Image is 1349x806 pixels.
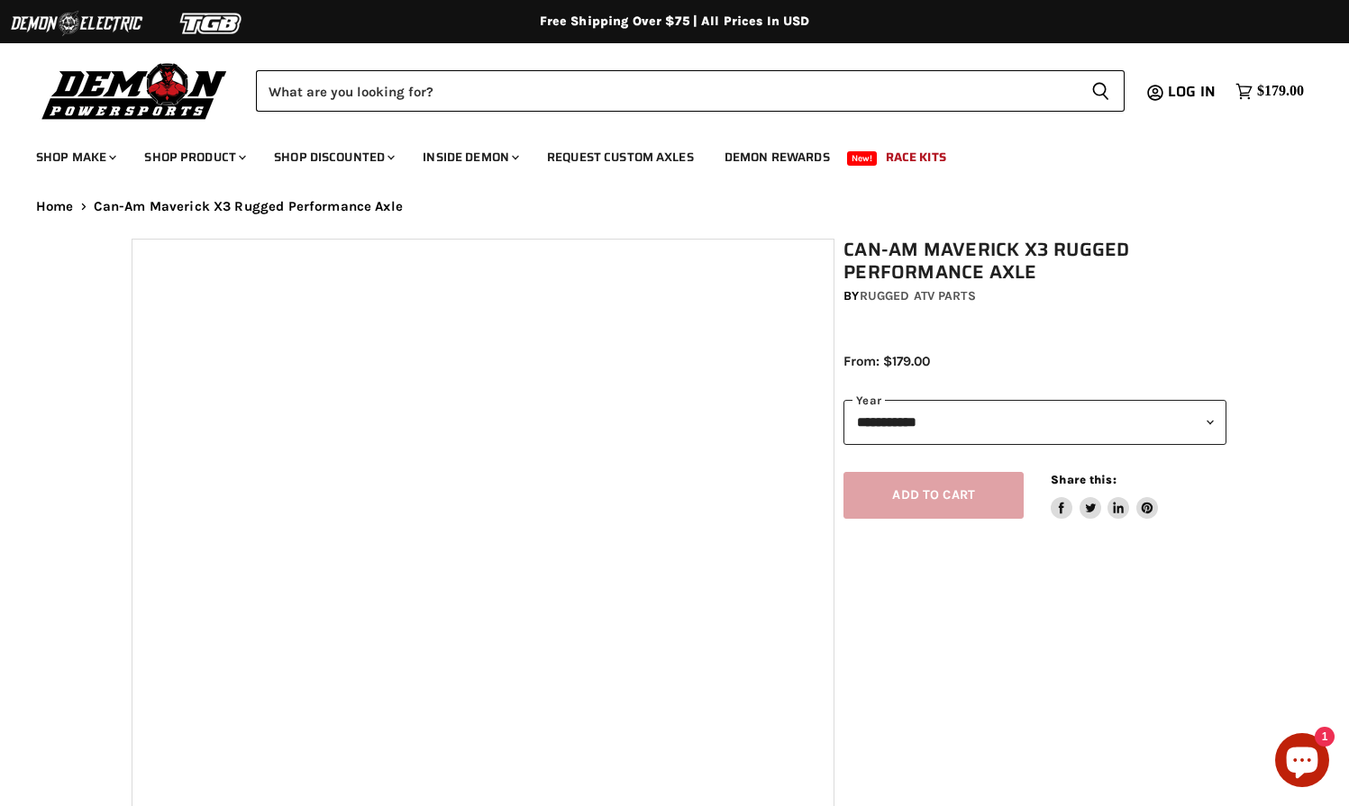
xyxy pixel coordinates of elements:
[711,139,843,176] a: Demon Rewards
[144,6,279,41] img: TGB Logo 2
[847,151,878,166] span: New!
[94,199,403,214] span: Can-Am Maverick X3 Rugged Performance Axle
[23,131,1299,176] ul: Main menu
[843,400,1226,444] select: year
[1077,70,1125,112] button: Search
[1160,84,1226,100] a: Log in
[36,59,233,122] img: Demon Powersports
[1051,472,1158,520] aside: Share this:
[131,139,257,176] a: Shop Product
[260,139,406,176] a: Shop Discounted
[36,199,74,214] a: Home
[409,139,530,176] a: Inside Demon
[533,139,707,176] a: Request Custom Axles
[1226,78,1313,104] a: $179.00
[9,6,144,41] img: Demon Electric Logo 2
[256,70,1125,112] form: Product
[843,353,930,369] span: From: $179.00
[843,239,1226,284] h1: Can-Am Maverick X3 Rugged Performance Axle
[843,286,1226,306] div: by
[23,139,127,176] a: Shop Make
[1168,80,1216,103] span: Log in
[1051,473,1116,486] span: Share this:
[872,139,960,176] a: Race Kits
[860,288,976,303] a: Rugged ATV Parts
[1257,83,1304,100] span: $179.00
[256,70,1077,112] input: Search
[1270,733,1335,792] inbox-online-store-chat: Shopify online store chat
